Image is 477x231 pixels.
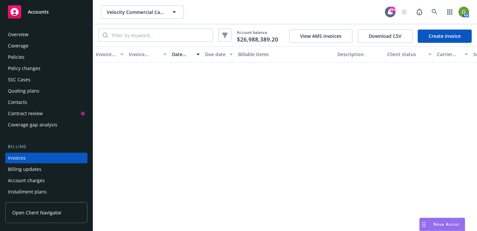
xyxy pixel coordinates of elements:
div: SSC Cases [8,74,30,85]
a: Quoting plans [5,86,87,96]
div: Due date [205,51,226,58]
div: Invoice amount [129,51,159,58]
a: Switch app [443,5,456,19]
a: Billing updates [5,164,87,175]
button: Invoice amount [126,46,169,62]
a: Report a Bug [413,5,426,19]
div: Contract review [8,108,43,119]
a: Account charges [5,175,87,186]
div: Description [338,51,382,58]
a: Installment plans [5,187,87,197]
button: Description [335,46,385,62]
span: Account balance [237,30,278,41]
div: Overview [8,29,28,40]
div: Drag to move [420,218,428,231]
a: Create Invoice [418,30,472,43]
div: Invoice ID [96,51,116,58]
a: Search [428,5,441,19]
div: Billable items [238,51,332,58]
div: Date issued [172,51,192,58]
a: Policy changes [5,63,87,74]
a: Start snowing [397,5,411,19]
div: Installment plans [8,187,47,197]
a: Contacts [5,97,87,108]
button: Date issued [169,46,202,62]
div: Contacts [8,97,27,108]
button: Billable items [236,46,335,62]
div: Coverage gap analysis [8,119,57,130]
button: Nova Assist [419,218,465,231]
span: Open Client Navigator [12,209,62,216]
input: Filter by keyword... [108,29,213,41]
svg: Search [103,33,108,38]
a: Overview [5,29,87,40]
button: View AMS invoices [289,30,352,43]
a: Accounts [5,3,87,21]
img: photo [458,7,469,17]
span: Velocity Commercial Capital [107,9,164,16]
span: Accounts [28,9,49,15]
a: Policies [5,52,87,62]
div: Invoices [8,153,26,163]
button: Velocity Commercial Capital [101,5,184,19]
a: SSC Cases [5,74,87,85]
a: Invoices [5,153,87,163]
div: 99+ [390,7,396,13]
div: Client status [387,51,424,58]
span: Nova Assist [433,221,459,227]
span: $26,988,389.20 [237,35,278,44]
div: Carrier status [437,51,461,58]
div: Policies [8,52,25,62]
a: Coverage gap analysis [5,119,87,130]
button: Due date [202,46,236,62]
button: Download CSV [358,30,412,43]
div: Billing updates [8,164,41,175]
button: Client status [385,46,434,62]
a: Contract review [5,108,87,119]
div: Policy changes [8,63,40,74]
button: Invoice ID [93,46,126,62]
div: Billing [5,143,87,150]
a: Coverage [5,40,87,51]
button: Carrier status [434,46,471,62]
div: Quoting plans [8,86,39,96]
div: Account charges [8,175,45,186]
div: Coverage [8,40,28,51]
